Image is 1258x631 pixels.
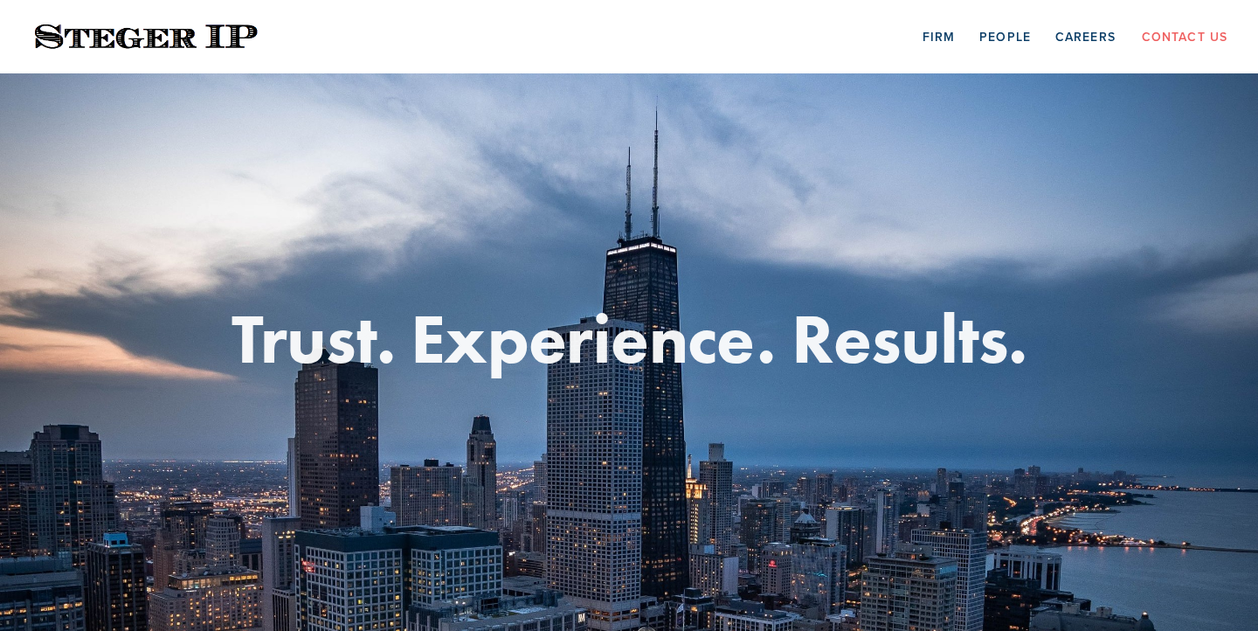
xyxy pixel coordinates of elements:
[31,303,1227,373] h1: Trust. Experience. Results.
[1142,23,1227,50] a: Contact Us
[31,20,262,54] img: Steger IP | Trust. Experience. Results.
[1055,23,1116,50] a: Careers
[979,23,1031,50] a: People
[923,23,955,50] a: Firm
